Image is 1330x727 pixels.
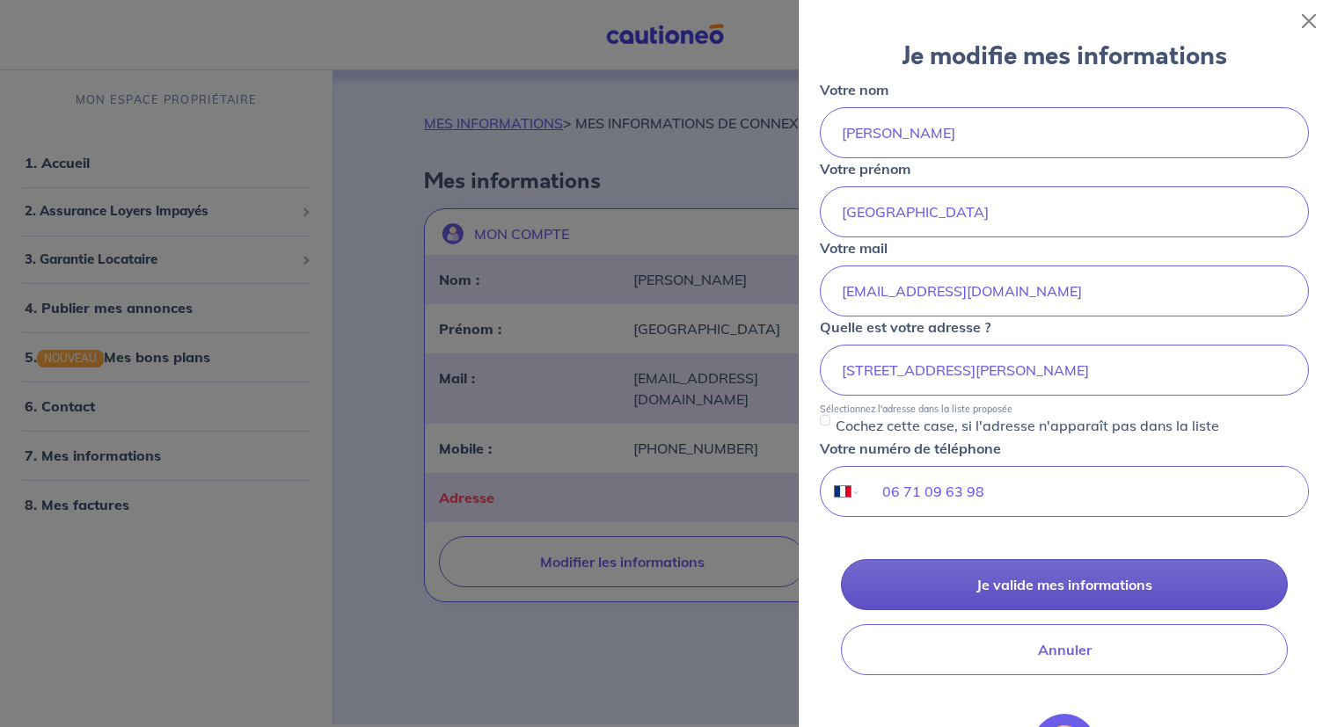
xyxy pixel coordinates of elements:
button: Je valide mes informations [841,559,1288,610]
p: Sélectionnez l'adresse dans la liste proposée [820,403,1012,415]
p: Cochez cette case, si l'adresse n'apparaît pas dans la liste [836,415,1219,436]
input: John [820,186,1309,237]
p: Votre numéro de téléphone [820,438,1001,459]
input: Doe [820,107,1309,158]
input: 06 34 34 34 34 [861,467,1308,516]
p: Votre prénom [820,158,910,179]
p: Votre nom [820,79,888,100]
h3: Je modifie mes informations [820,42,1309,72]
button: Close [1295,7,1323,35]
p: Votre mail [820,237,888,258]
input: mail@mail.com [820,265,1309,316]
input: 11 rue de la liberté 75000 Paris [820,345,1309,396]
button: Annuler [841,624,1288,675]
p: Quelle est votre adresse ? [820,316,990,338]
